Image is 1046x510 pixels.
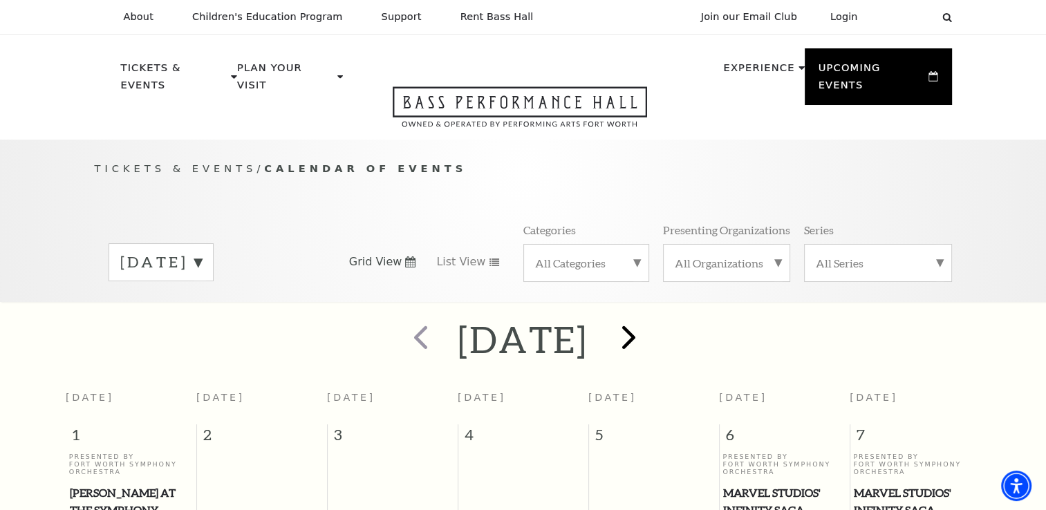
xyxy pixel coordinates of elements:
button: next [601,315,652,364]
p: Plan Your Visit [237,59,334,102]
span: [DATE] [66,392,114,403]
p: Categories [523,223,576,237]
p: / [95,160,952,178]
span: [DATE] [588,392,637,403]
span: Calendar of Events [264,162,467,174]
span: [DATE] [719,392,767,403]
span: 4 [458,424,588,452]
h2: [DATE] [458,317,588,361]
span: 6 [720,424,850,452]
p: Presented By Fort Worth Symphony Orchestra [69,453,193,476]
span: [DATE] [850,392,898,403]
p: Upcoming Events [819,59,926,102]
p: About [124,11,153,23]
div: Accessibility Menu [1001,471,1031,501]
p: Tickets & Events [121,59,228,102]
span: [DATE] [327,392,375,403]
p: Support [382,11,422,23]
p: Children's Education Program [192,11,343,23]
span: 7 [850,424,981,452]
p: Series [804,223,834,237]
p: Presented By Fort Worth Symphony Orchestra [722,453,846,476]
p: Experience [723,59,794,84]
p: Presenting Organizations [663,223,790,237]
label: All Series [816,256,940,270]
span: 1 [66,424,196,452]
p: Presented By Fort Worth Symphony Orchestra [853,453,977,476]
span: Grid View [349,254,402,270]
span: [DATE] [196,392,245,403]
p: Rent Bass Hall [460,11,534,23]
label: All Categories [535,256,637,270]
span: Tickets & Events [95,162,257,174]
select: Select: [880,10,929,23]
a: Open this option [343,86,697,140]
span: 5 [589,424,719,452]
button: prev [394,315,445,364]
label: [DATE] [120,252,202,273]
span: [DATE] [458,392,506,403]
label: All Organizations [675,256,778,270]
span: 3 [328,424,458,452]
span: 2 [197,424,327,452]
span: List View [436,254,485,270]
